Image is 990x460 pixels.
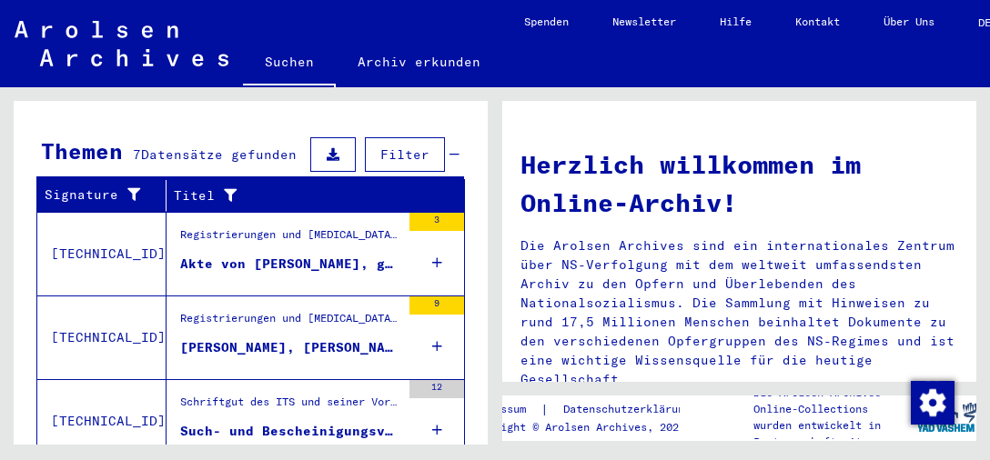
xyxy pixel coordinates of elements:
div: | [469,400,712,419]
div: Schriftgut des ITS und seiner Vorgänger > Bearbeitung von Anfragen > Fallbezogene [MEDICAL_DATA] ... [180,394,400,419]
td: [TECHNICAL_ID] [37,295,167,379]
div: Signature [45,181,166,210]
div: Registrierungen und [MEDICAL_DATA] von Displaced Persons, Kindern und Vermissten > Unterstützungs... [180,310,400,368]
div: Signature [45,185,143,205]
img: Arolsen_neg.svg [15,21,228,66]
div: [PERSON_NAME], [PERSON_NAME], geboren am [DEMOGRAPHIC_DATA], geboren in [GEOGRAPHIC_DATA] [180,338,400,357]
span: Filter [380,146,429,163]
a: Suchen [243,40,336,87]
p: Die Arolsen Archives Online-Collections [753,385,917,417]
div: 12 [409,380,464,398]
div: Titel [174,181,442,210]
div: Akte von [PERSON_NAME], geboren am [DEMOGRAPHIC_DATA] [180,255,400,274]
span: 7 [133,146,141,163]
div: 9 [409,296,464,315]
td: [TECHNICAL_ID] [37,212,167,295]
a: Datenschutzerklärung [549,400,712,419]
div: 3 [409,213,464,231]
h1: Herzlich willkommen im Online-Archiv! [520,145,958,222]
button: Filter [365,137,445,172]
div: Themen [41,135,123,167]
a: Archiv erkunden [336,40,502,84]
p: Copyright © Arolsen Archives, 2021 [469,419,712,435]
p: Die Arolsen Archives sind ein internationales Zentrum über NS-Verfolgung mit dem weltweit umfasse... [520,236,958,389]
a: Impressum [469,400,540,419]
p: wurden entwickelt in Partnerschaft mit [753,417,917,450]
div: Such- und Bescheinigungsvorgang Nr. 1.033.951 für [PERSON_NAME] geboren [DEMOGRAPHIC_DATA] [180,422,400,441]
span: Datensätze gefunden [141,146,297,163]
img: Zustimmung ändern [911,381,955,425]
div: Titel [174,186,419,205]
div: Registrierungen und [MEDICAL_DATA] von Displaced Persons, Kindern und Vermissten > Unterstützungs... [180,226,400,252]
